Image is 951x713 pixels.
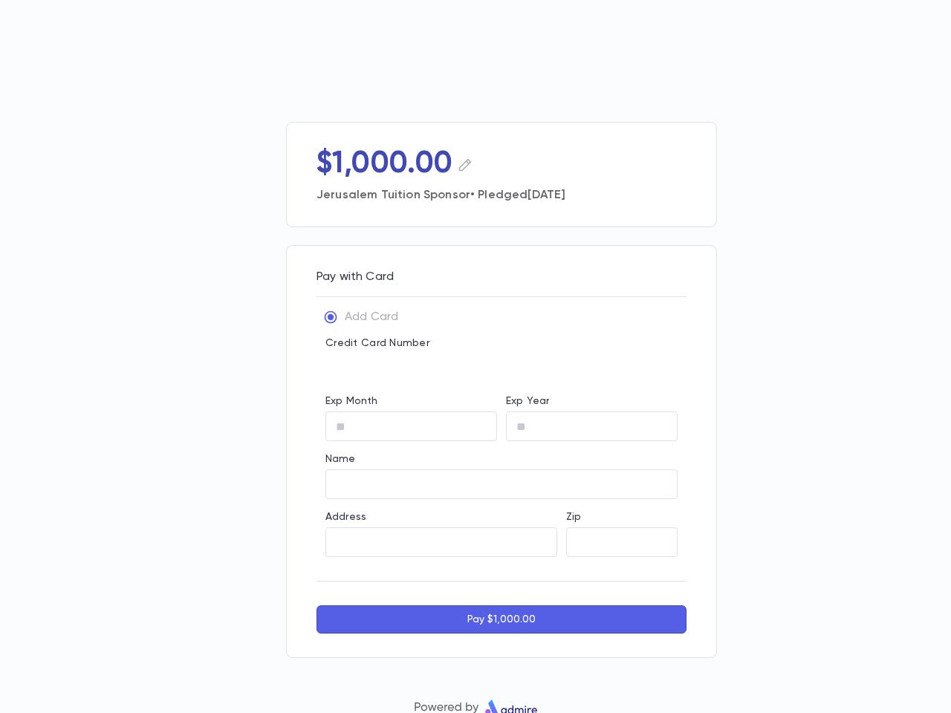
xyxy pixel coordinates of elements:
p: Credit Card Number [325,337,678,349]
label: Zip [566,511,581,523]
p: Add Card [345,310,398,325]
p: $1,000.00 [317,146,453,182]
p: Pay with Card [317,270,687,284]
button: Pay $1,000.00 [317,605,687,634]
label: Exp Month [325,395,377,407]
iframe: card [325,354,678,383]
p: Jerusalem Tuition Sponsor • Pledged [DATE] [317,182,687,203]
label: Name [325,453,356,465]
label: Exp Year [506,395,549,407]
label: Address [325,511,366,523]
